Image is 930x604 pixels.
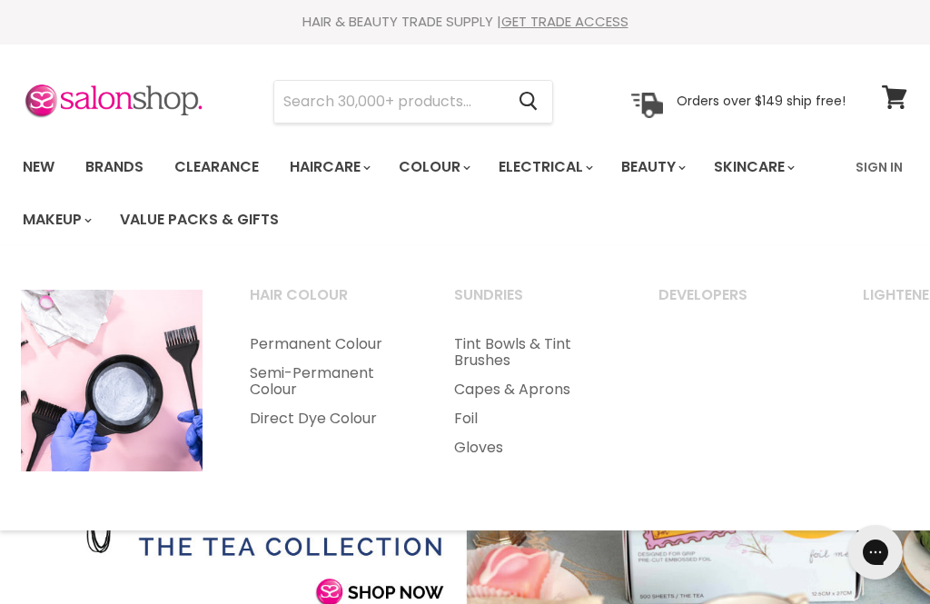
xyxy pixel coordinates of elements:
a: Capes & Aprons [431,375,632,404]
a: Foil [431,404,632,433]
a: New [9,148,68,186]
p: Orders over $149 ship free! [677,93,846,109]
a: Electrical [485,148,604,186]
a: Developers [636,281,836,326]
a: Hair Colour [227,281,428,326]
a: Colour [385,148,481,186]
ul: Main menu [227,330,428,433]
form: Product [273,80,553,124]
a: Sundries [431,281,632,326]
ul: Main menu [9,141,845,246]
a: Brands [72,148,157,186]
a: Sign In [845,148,914,186]
a: Direct Dye Colour [227,404,428,433]
a: GET TRADE ACCESS [501,12,628,31]
a: Value Packs & Gifts [106,201,292,239]
a: Beauty [608,148,697,186]
iframe: Gorgias live chat messenger [839,519,912,586]
a: Permanent Colour [227,330,428,359]
a: Haircare [276,148,381,186]
a: Clearance [161,148,272,186]
a: Gloves [431,433,632,462]
button: Search [504,81,552,123]
a: Tint Bowls & Tint Brushes [431,330,632,375]
a: Skincare [700,148,806,186]
ul: Main menu [431,330,632,462]
a: Makeup [9,201,103,239]
input: Search [274,81,504,123]
a: Semi-Permanent Colour [227,359,428,404]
